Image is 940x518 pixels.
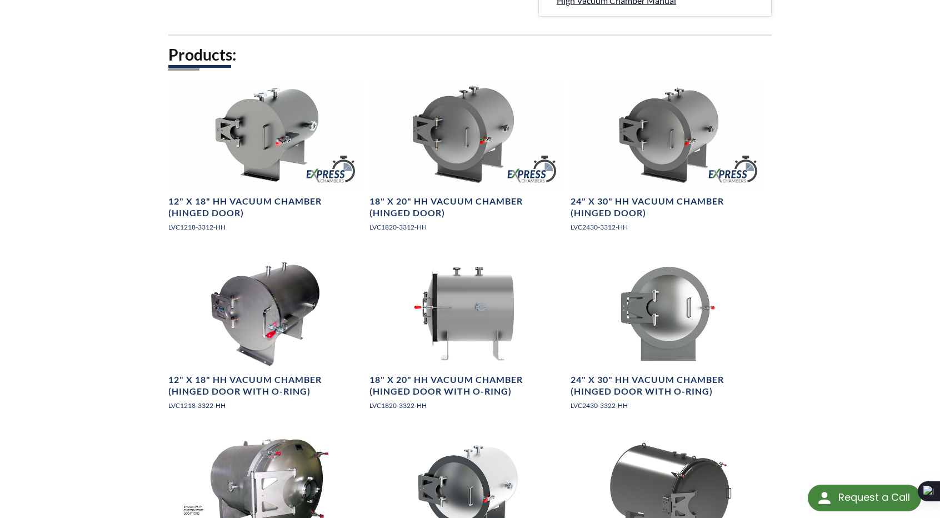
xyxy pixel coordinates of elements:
[168,44,772,65] h2: Products:
[168,81,363,242] a: LVC1218-3312-HH Express Chamber, side view12" X 18" HH Vacuum Chamber (Hinged Door)LVC1218-3312-HH
[168,222,363,232] p: LVC1218-3312-HH
[838,485,910,510] div: Request a Call
[369,81,564,242] a: LVC1820-3312-HH Horizontal Express Chamber, angled view18" X 20" HH Vacuum Chamber (Hinged Door)L...
[168,196,363,219] h4: 12" X 18" HH Vacuum Chamber (Hinged Door)
[571,196,765,219] h4: 24" X 30" HH Vacuum Chamber (Hinged Door)
[369,222,564,232] p: LVC1820-3312-HH
[808,485,921,511] div: Request a Call
[369,260,564,420] a: LVC1820-3322-HH Horizontal Vacuum Chamber, side view18" X 20" HH Vacuum Chamber (Hinged Door with...
[168,374,363,397] h4: 12" X 18" HH Vacuum Chamber (Hinged Door with O-ring)
[571,260,765,420] a: LVC2430-3322-HH Vacuum Chamber, front view24" X 30" HH Vacuum Chamber (Hinged Door with O-ring)LV...
[369,196,564,219] h4: 18" X 20" HH Vacuum Chamber (Hinged Door)
[369,400,564,411] p: LVC1820-3322-HH
[571,81,765,242] a: LVC2430-3312-HH Horizontal Express Chamber, angled view24" X 30" HH Vacuum Chamber (Hinged Door)L...
[571,374,765,397] h4: 24" X 30" HH Vacuum Chamber (Hinged Door with O-ring)
[571,400,765,411] p: LVC2430-3322-HH
[168,260,363,420] a: LVC1218-3322-HH, angled view12" X 18" HH Vacuum Chamber (Hinged Door with O-ring)LVC1218-3322-HH
[816,489,833,507] img: round button
[369,374,564,397] h4: 18" X 20" HH Vacuum Chamber (Hinged Door with O-ring)
[571,222,765,232] p: LVC2430-3312-HH
[168,400,363,411] p: LVC1218-3322-HH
